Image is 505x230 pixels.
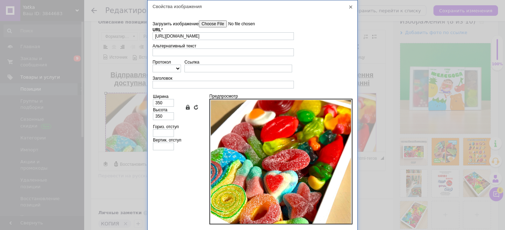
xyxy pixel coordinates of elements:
[153,21,199,26] span: Загрузить изображение
[153,138,181,143] label: Вертик. отступ
[12,7,128,23] strong: Відправляємо в день замовлення доступна оплата при отриманні
[153,60,171,65] label: Протокол
[148,0,357,13] div: Свойства изображения
[185,104,190,110] a: Сохранять пропорции
[153,94,168,99] label: Ширина
[153,19,352,228] div: Данные об изображении
[153,20,278,27] label: Загрузить изображение
[153,76,172,81] label: Заголовок
[153,107,167,112] label: Высота
[348,4,354,10] a: Закрыть
[153,44,196,48] label: Альтернативный текст
[153,124,179,129] label: Гориз. отступ
[209,94,352,224] div: Предпросмотр
[184,60,199,65] label: Ссылка
[153,27,163,32] label: URL
[193,104,199,110] a: Вернуть обычные размеры
[199,20,278,27] input: Загрузить изображение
